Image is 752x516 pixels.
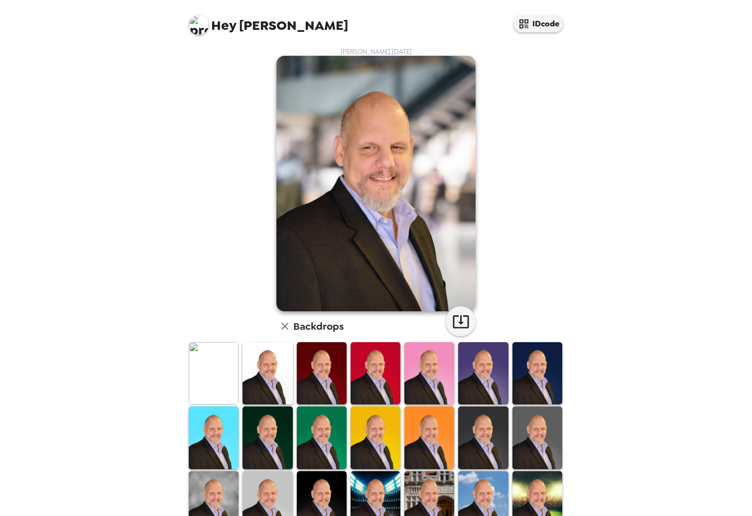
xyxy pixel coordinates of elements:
[341,47,412,56] span: [PERSON_NAME] , [DATE]
[189,10,348,32] span: [PERSON_NAME]
[513,15,563,32] button: IDcode
[211,16,236,34] span: Hey
[189,15,209,35] img: profile pic
[293,318,344,334] h6: Backdrops
[276,56,476,311] img: user
[189,342,239,404] img: Original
